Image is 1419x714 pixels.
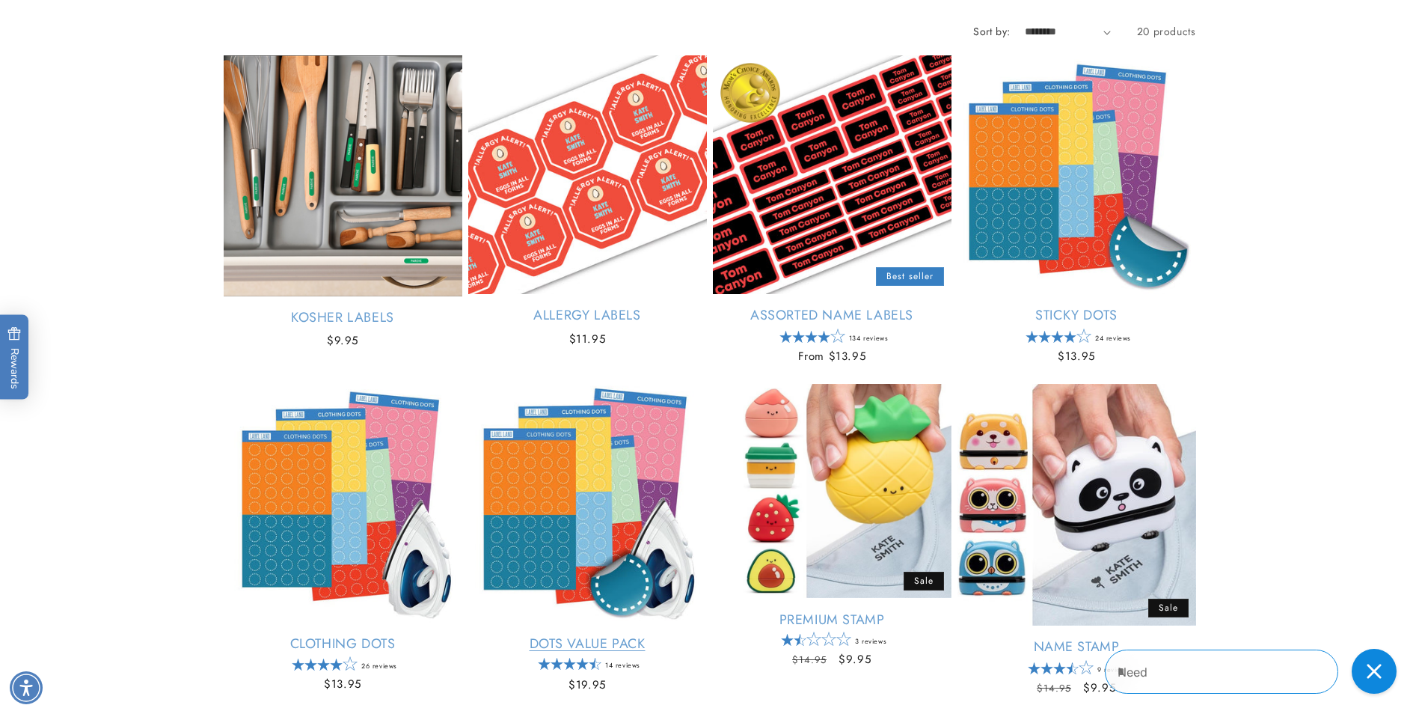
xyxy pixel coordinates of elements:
a: Kosher Labels [224,309,462,326]
a: Allergy Labels [468,307,707,324]
a: Name Stamp [957,638,1196,656]
a: Assorted Name Labels [713,307,951,324]
a: Dots Value Pack [468,635,707,653]
a: Sticky Dots [957,307,1196,324]
span: 20 products [1137,24,1196,39]
a: Premium Stamp [713,611,951,628]
span: Rewards [7,327,22,389]
a: Clothing Dots [224,635,462,653]
div: Accessibility Menu [10,671,43,704]
iframe: Gorgias Floating Chat [1105,644,1404,699]
label: Sort by: [973,24,1010,39]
